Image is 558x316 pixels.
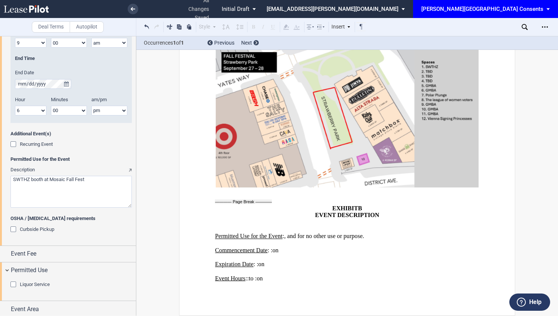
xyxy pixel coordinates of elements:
[91,97,107,102] span: am/pm
[421,6,543,12] div: [PERSON_NAME][GEOGRAPHIC_DATA] Consents
[15,97,25,102] span: Hour
[215,233,282,240] span: Permitted Use for the Event
[258,261,264,268] span: on
[257,275,263,282] span: on
[15,55,35,61] span: End Time
[10,281,50,289] md-checkbox: Liquor Service
[282,233,284,240] span: :
[20,282,50,287] span: Liquor Service
[254,261,255,268] span: :
[271,247,272,254] span: :
[20,226,54,232] span: Curbside Pickup
[62,79,71,89] button: true
[128,169,132,172] img: popout_long_text.png
[272,247,278,254] span: on
[185,22,194,31] button: Paste
[529,297,542,307] label: Help
[142,22,151,31] button: Undo
[10,167,35,172] span: Description
[10,141,53,148] md-checkbox: Recurring Event
[215,41,479,189] img: 7ZzpVwAAAAZJREFUAwBG9KNFOUzttgAAAABJRU5ErkJggg==
[222,6,249,12] span: Initial Draft
[257,261,258,268] span: :
[267,247,269,254] span: :
[241,39,259,47] div: Next
[255,275,257,282] span: :
[173,40,176,46] b: 1
[284,233,364,240] span: , and for no other use or purpose.
[215,275,245,282] span: Event Hours
[241,40,252,46] span: Next
[20,141,53,147] span: Recurring Event
[10,215,132,222] span: OSHA / [MEDICAL_DATA] requirements
[330,22,352,32] div: Insert
[358,205,362,212] span: B
[215,247,267,254] span: Commencement Date
[247,275,249,282] span: :
[207,39,234,47] div: Previous
[332,205,358,212] span: EXHIBIT
[315,212,379,219] span: EVENT DESCRIPTION
[11,266,48,275] span: Permitted Use
[70,21,104,33] label: Autopilot
[539,21,551,33] div: Open Lease options menu
[245,275,247,282] span: :
[11,305,39,314] span: Event Area
[32,21,70,33] label: Deal Terms
[15,70,34,75] span: End Date
[10,156,132,163] span: Permitted Use for the Event
[144,39,202,47] span: Occurrences of
[165,22,174,31] button: Cut
[11,249,36,258] span: Event Fee
[214,40,234,46] span: Previous
[10,130,132,137] span: Additional Event(s)
[509,294,550,311] button: Help
[10,226,54,234] md-checkbox: Curbside Pickup
[181,40,184,46] b: 1
[175,22,184,31] button: Copy
[51,97,68,102] span: Minutes
[249,275,254,282] span: to
[357,22,366,31] button: Toggle Control Characters
[215,261,254,268] span: Expiration Date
